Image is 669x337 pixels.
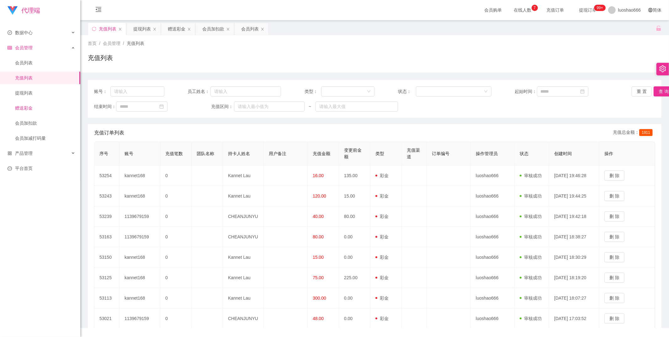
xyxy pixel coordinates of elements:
td: kannet168 [119,268,160,288]
span: 300.00 [313,296,326,301]
i: 图标: calendar [159,104,164,109]
span: 彩金 [375,275,389,280]
a: 会员加减打码量 [15,132,75,144]
span: ~ [305,103,316,110]
h1: 充值列表 [88,53,113,63]
i: 图标: setting [659,65,666,72]
td: 0.00 [339,227,370,247]
td: luoshao666 [471,288,515,308]
td: [DATE] 18:30:29 [549,247,599,268]
span: 80.00 [313,234,324,239]
span: 120.00 [313,193,326,198]
td: 53243 [94,186,119,206]
td: [DATE] 19:44:25 [549,186,599,206]
span: 彩金 [375,234,389,239]
span: 审核成功 [520,214,542,219]
button: 删 除 [604,313,624,323]
td: 0.00 [339,288,370,308]
div: 提现列表 [133,23,151,35]
div: 会员加扣款 [202,23,224,35]
i: 图标: down [484,90,488,94]
span: 操作 [604,151,613,156]
td: luoshao666 [471,227,515,247]
span: 彩金 [375,193,389,198]
span: 充值订单列表 [94,129,124,137]
td: 0 [160,227,192,247]
button: 删 除 [604,211,624,221]
div: 充值列表 [99,23,116,35]
input: 请输入最小值为 [234,101,305,111]
span: 彩金 [375,214,389,219]
span: 审核成功 [520,316,542,321]
span: 变更前金额 [344,148,362,159]
td: 0 [160,308,192,329]
i: 图标: close [153,27,157,31]
span: 充值区间： [211,103,234,110]
span: 16.00 [313,173,324,178]
span: / [99,41,100,46]
td: kannet168 [119,247,160,268]
td: 80.00 [339,206,370,227]
span: 状态 [520,151,528,156]
button: 删 除 [604,252,624,262]
td: 53125 [94,268,119,288]
td: luoshao666 [471,166,515,186]
span: 类型 [375,151,384,156]
span: 在线人数 [511,8,535,12]
span: 充值笔数 [165,151,183,156]
button: 删 除 [604,232,624,242]
td: 0 [160,247,192,268]
span: 1911 [639,129,653,136]
td: luoshao666 [471,247,515,268]
i: 图标: down [367,90,371,94]
span: 类型： [305,88,321,95]
span: 首页 [88,41,97,46]
td: CHEANJUNYU [223,227,264,247]
span: / [123,41,124,46]
span: 数据中心 [8,30,33,35]
span: 40.00 [313,214,324,219]
span: 操作管理员 [476,151,498,156]
div: 2021 [85,314,664,320]
span: 彩金 [375,296,389,301]
img: logo.9652507e.png [8,6,18,15]
td: [DATE] 18:19:20 [549,268,599,288]
sup: 7 [532,5,538,11]
span: 75.00 [313,275,324,280]
td: [DATE] 17:03:52 [549,308,599,329]
div: 赠送彩金 [168,23,185,35]
button: 重 置 [632,86,652,96]
td: 0 [160,268,192,288]
td: Kannet Lau [223,288,264,308]
i: 图标: unlock [656,25,661,31]
td: [DATE] 18:07:27 [549,288,599,308]
td: 1139679159 [119,308,160,329]
i: 图标: global [648,8,653,12]
td: [DATE] 19:42:18 [549,206,599,227]
i: 图标: table [8,46,12,50]
input: 请输入最大值 [316,101,398,111]
button: 删 除 [604,273,624,283]
span: 审核成功 [520,193,542,198]
span: 15.00 [313,255,324,260]
td: CHEANJUNYU [223,206,264,227]
i: 图标: menu-fold [88,0,109,20]
td: [DATE] 18:38:27 [549,227,599,247]
a: 充值列表 [15,72,75,84]
td: [DATE] 19:46:28 [549,166,599,186]
td: 53163 [94,227,119,247]
span: 审核成功 [520,275,542,280]
span: 审核成功 [520,296,542,301]
td: Kannet Lau [223,166,264,186]
span: 账号： [94,88,110,95]
i: 图标: close [261,27,264,31]
td: Kannet Lau [223,247,264,268]
td: luoshao666 [471,308,515,329]
td: 0 [160,186,192,206]
span: 账号 [125,151,133,156]
i: 图标: close [226,27,230,31]
td: luoshao666 [471,186,515,206]
td: 0 [160,206,192,227]
span: 用户备注 [269,151,286,156]
td: kannet168 [119,288,160,308]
